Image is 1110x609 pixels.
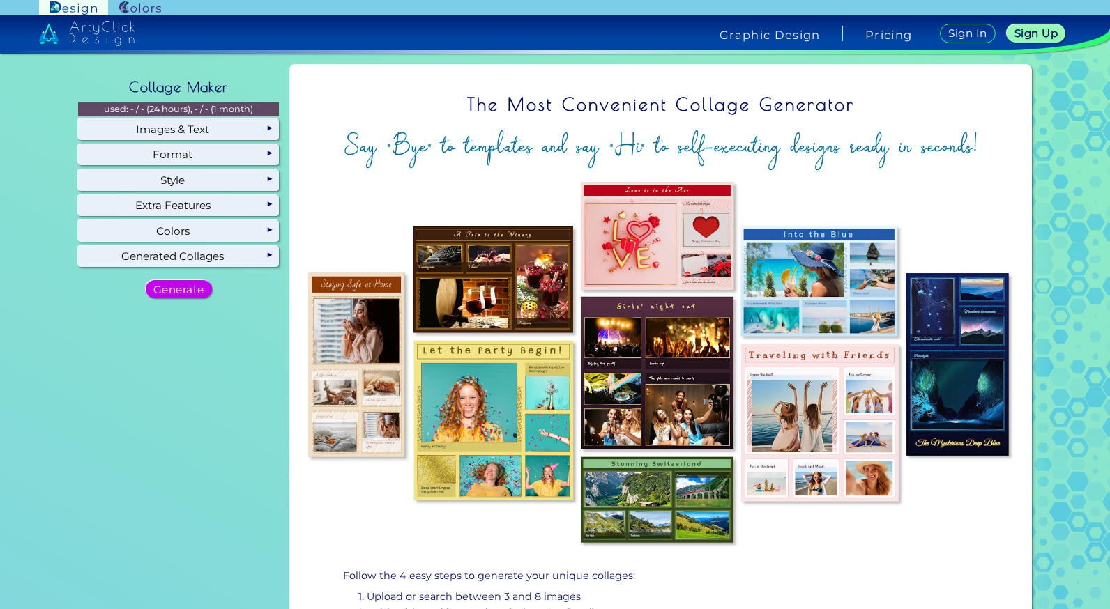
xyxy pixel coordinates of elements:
h5: Generate [156,284,202,294]
div: Images & Text [78,118,279,139]
img: ArtyClick Colors logo [119,1,161,15]
a: Sign In [943,24,993,43]
h5: Sign Up [1017,29,1056,38]
a: Pricing [865,29,912,40]
img: artyclick_design_logo_white_combined_path.svg [39,21,135,46]
h2: Collage Maker [122,72,235,102]
div: Generated Collages [78,246,279,267]
h4: Graphic Design [720,29,820,40]
div: Format [78,144,279,165]
div: Style [78,169,279,190]
h2: Say "Bye" to templates and say "Hi" to self-executing designs ready in seconds! [301,128,1021,164]
div: Colors [78,220,279,241]
h1: The Most Convenient Collage Generator [301,85,1021,124]
div: Extra Features [78,195,279,216]
p: Follow the 4 easy steps to generate your unique collages: [343,568,979,584]
h5: Sign In [950,29,985,38]
img: overview_collages.jpg [301,175,1021,554]
p: used: - / - (24 hours), - / - (1 month) [78,102,279,116]
a: Sign Up [1010,25,1063,42]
